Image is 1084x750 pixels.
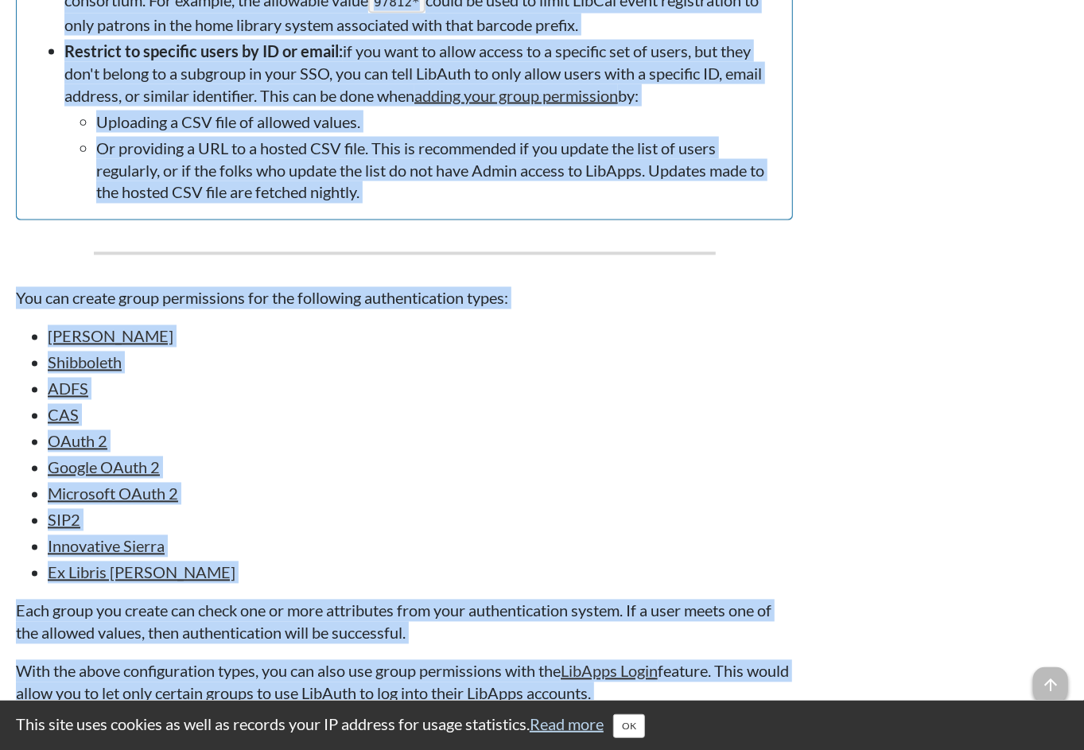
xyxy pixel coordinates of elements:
a: OAuth 2 [48,432,107,451]
p: Each group you create can check one or more attributes from your authentication system. If a user... [16,600,793,644]
a: LibApps Login [561,662,658,681]
button: Close [613,714,645,738]
a: SIP2 [48,511,80,530]
a: [PERSON_NAME] [48,327,173,346]
a: Shibboleth [48,353,122,372]
li: Or providing a URL to a hosted CSV file. This is recommended if you update the list of users regu... [96,137,776,204]
a: Innovative Sierra [48,537,165,556]
a: adding your group permission [414,86,618,105]
a: CAS [48,406,79,425]
strong: Restrict to specific users by ID or email: [64,41,343,60]
a: Google OAuth 2 [48,458,160,477]
a: Ex Libris [PERSON_NAME] [48,563,235,582]
p: With the above configuration types, you can also use group permissions with the feature. This wou... [16,660,793,705]
span: arrow_upward [1033,667,1068,702]
a: arrow_upward [1033,669,1068,688]
li: Uploading a CSV file of allowed values. [96,111,776,133]
p: You can create group permissions for the following authentication types: [16,287,793,309]
a: Microsoft OAuth 2 [48,484,178,503]
a: Read more [530,714,604,733]
li: if you want to allow access to a specific set of users, but they don't belong to a subgroup in yo... [64,40,776,204]
a: ADFS [48,379,88,398]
